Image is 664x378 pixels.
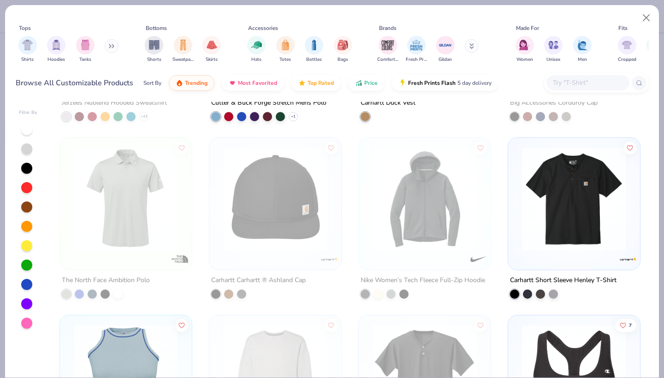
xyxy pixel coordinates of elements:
[334,36,352,63] button: filter button
[145,36,163,63] button: filter button
[334,36,352,63] div: filter for Bags
[222,75,284,91] button: Most Favorited
[251,40,262,50] img: Hats Image
[248,24,278,32] div: Accessories
[618,56,636,63] span: Cropped
[21,56,34,63] span: Shirts
[338,56,348,63] span: Bags
[364,79,378,87] span: Price
[338,40,348,50] img: Bags Image
[577,40,587,50] img: Men Image
[392,75,498,91] button: Fresh Prints Flash5 day delivery
[172,36,194,63] div: filter for Sweatpants
[516,36,534,63] div: filter for Women
[622,40,632,50] img: Cropped Image
[519,40,530,50] img: Women Image
[206,56,218,63] span: Skirts
[291,75,341,91] button: Top Rated
[178,40,188,50] img: Sweatpants Image
[638,9,655,27] button: Close
[618,24,628,32] div: Fits
[516,56,533,63] span: Women
[276,36,295,63] button: filter button
[548,40,559,50] img: Unisex Image
[18,36,37,63] div: filter for Shirts
[305,36,323,63] div: filter for Bottles
[516,36,534,63] button: filter button
[408,79,456,87] span: Fresh Prints Flash
[47,56,65,63] span: Hoodies
[377,36,398,63] div: filter for Comfort Colors
[202,36,221,63] button: filter button
[457,78,492,89] span: 5 day delivery
[306,56,322,63] span: Bottles
[251,56,261,63] span: Hats
[19,24,31,32] div: Tops
[439,56,452,63] span: Gildan
[172,56,194,63] span: Sweatpants
[22,40,33,50] img: Shirts Image
[305,36,323,63] button: filter button
[202,36,221,63] div: filter for Skirts
[544,36,563,63] button: filter button
[409,38,423,52] img: Fresh Prints Image
[439,38,452,52] img: Gildan Image
[309,40,319,50] img: Bottles Image
[544,36,563,63] div: filter for Unisex
[18,36,37,63] button: filter button
[578,56,587,63] span: Men
[143,79,161,87] div: Sort By
[145,36,163,63] div: filter for Shorts
[308,79,334,87] span: Top Rated
[546,56,560,63] span: Unisex
[377,56,398,63] span: Comfort Colors
[280,40,290,50] img: Totes Image
[172,36,194,63] button: filter button
[436,36,455,63] button: filter button
[51,40,61,50] img: Hoodies Image
[276,36,295,63] div: filter for Totes
[169,75,214,91] button: Trending
[149,40,160,50] img: Shorts Image
[279,56,291,63] span: Totes
[516,24,539,32] div: Made For
[47,36,65,63] div: filter for Hoodies
[247,36,266,63] div: filter for Hats
[47,36,65,63] button: filter button
[379,24,397,32] div: Brands
[76,36,95,63] div: filter for Tanks
[436,36,455,63] div: filter for Gildan
[19,109,37,116] div: Filter By
[377,36,398,63] button: filter button
[229,79,236,87] img: most_fav.gif
[185,79,207,87] span: Trending
[298,79,306,87] img: TopRated.gif
[176,79,183,87] img: trending.gif
[79,56,91,63] span: Tanks
[618,36,636,63] div: filter for Cropped
[76,36,95,63] button: filter button
[147,56,161,63] span: Shorts
[573,36,592,63] button: filter button
[406,36,427,63] div: filter for Fresh Prints
[146,24,167,32] div: Bottoms
[80,40,90,50] img: Tanks Image
[406,56,427,63] span: Fresh Prints
[16,77,133,89] div: Browse All Customizable Products
[238,79,277,87] span: Most Favorited
[381,38,395,52] img: Comfort Colors Image
[406,36,427,63] button: filter button
[207,40,217,50] img: Skirts Image
[552,77,623,88] input: Try "T-Shirt"
[348,75,385,91] button: Price
[618,36,636,63] button: filter button
[399,79,406,87] img: flash.gif
[247,36,266,63] button: filter button
[573,36,592,63] div: filter for Men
